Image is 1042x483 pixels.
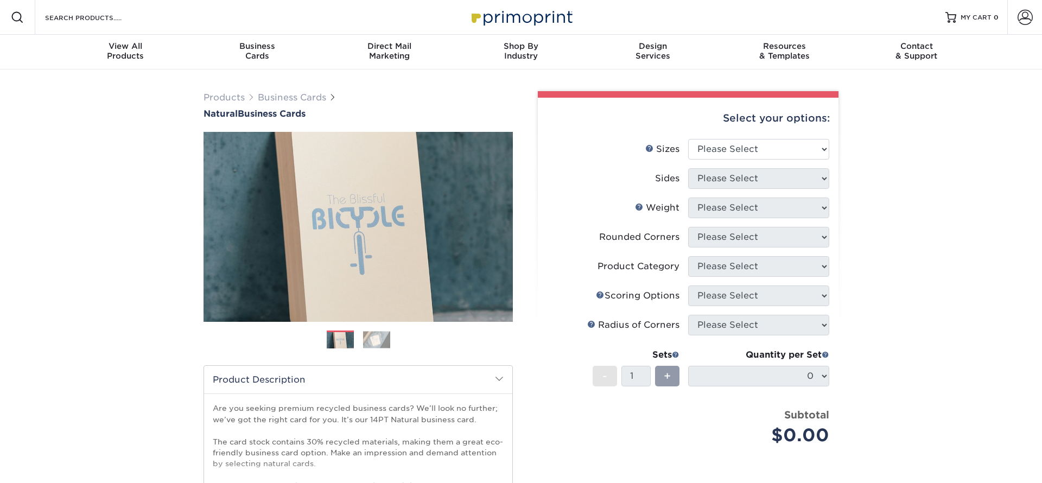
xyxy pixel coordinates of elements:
[599,231,679,244] div: Rounded Corners
[204,109,513,119] a: NaturalBusiness Cards
[850,41,982,61] div: & Support
[60,41,192,51] span: View All
[323,41,455,61] div: Marketing
[587,35,719,69] a: DesignServices
[204,72,513,382] img: Natural 01
[850,41,982,51] span: Contact
[602,368,607,384] span: -
[547,98,830,139] div: Select your options:
[994,14,999,21] span: 0
[596,289,679,302] div: Scoring Options
[467,5,575,29] img: Primoprint
[655,172,679,185] div: Sides
[961,13,992,22] span: MY CART
[327,327,354,354] img: Business Cards 01
[696,422,829,448] div: $0.00
[455,35,587,69] a: Shop ByIndustry
[784,409,829,421] strong: Subtotal
[593,348,679,361] div: Sets
[635,201,679,214] div: Weight
[719,41,850,61] div: & Templates
[192,41,323,51] span: Business
[455,41,587,61] div: Industry
[598,260,679,273] div: Product Category
[587,41,719,51] span: Design
[645,143,679,156] div: Sizes
[850,35,982,69] a: Contact& Support
[192,35,323,69] a: BusinessCards
[323,41,455,51] span: Direct Mail
[204,366,512,393] h2: Product Description
[204,109,238,119] span: Natural
[719,41,850,51] span: Resources
[455,41,587,51] span: Shop By
[323,35,455,69] a: Direct MailMarketing
[688,348,829,361] div: Quantity per Set
[192,41,323,61] div: Cards
[587,41,719,61] div: Services
[204,92,245,103] a: Products
[258,92,326,103] a: Business Cards
[204,109,513,119] h1: Business Cards
[60,35,192,69] a: View AllProducts
[60,41,192,61] div: Products
[587,319,679,332] div: Radius of Corners
[664,368,671,384] span: +
[719,35,850,69] a: Resources& Templates
[44,11,150,24] input: SEARCH PRODUCTS.....
[363,331,390,348] img: Business Cards 02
